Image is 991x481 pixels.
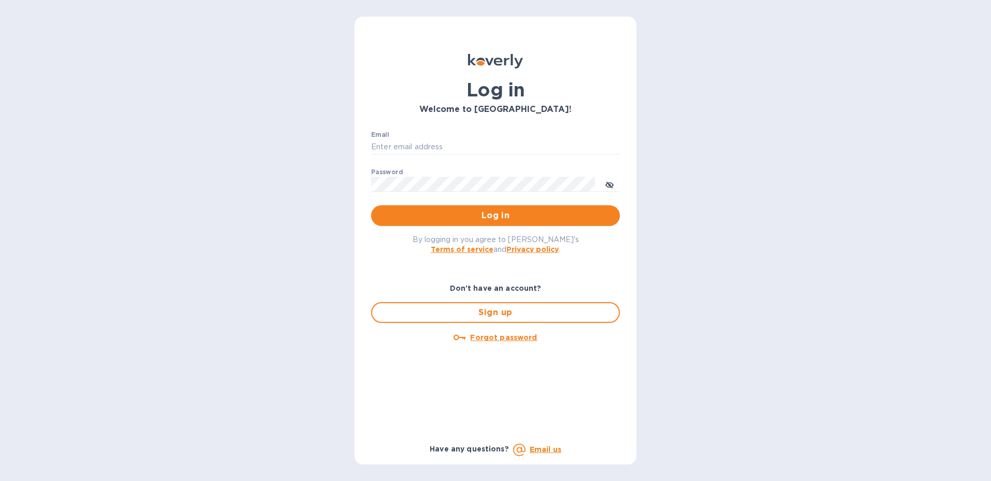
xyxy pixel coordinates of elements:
[371,139,620,155] input: Enter email address
[430,445,509,453] b: Have any questions?
[506,245,559,253] a: Privacy policy
[371,205,620,226] button: Log in
[371,132,389,138] label: Email
[530,445,561,454] a: Email us
[431,245,493,253] a: Terms of service
[599,174,620,194] button: toggle password visibility
[371,302,620,323] button: Sign up
[413,235,579,253] span: By logging in you agree to [PERSON_NAME]'s and .
[371,169,403,175] label: Password
[379,209,612,222] span: Log in
[470,333,537,342] u: Forgot password
[371,105,620,115] h3: Welcome to [GEOGRAPHIC_DATA]!
[380,306,611,319] span: Sign up
[450,284,542,292] b: Don't have an account?
[371,79,620,101] h1: Log in
[468,54,523,68] img: Koverly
